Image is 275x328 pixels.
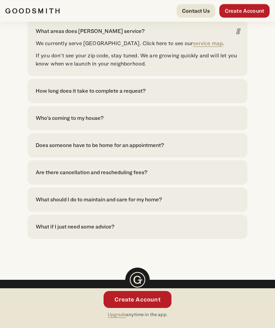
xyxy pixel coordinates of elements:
div: What should I do to maintain and care for my home? [36,196,162,204]
a: Contact Us [177,4,215,18]
a: Upgrade [108,311,126,317]
div: Are there cancellation and rescheduling fees? [36,168,147,177]
div: How long does it take to complete a request? [36,87,146,95]
a: Create Account [104,291,171,308]
div: What areas does [PERSON_NAME] service? [36,27,145,35]
p: anytime in the app. [108,311,167,318]
div: Does someone have to be home for an appointment? [36,141,164,149]
img: Goodsmith [5,8,60,14]
div: Who’s coming to my house? [36,114,104,122]
img: Goodsmith Logo [125,268,150,292]
div: What if I just need some advice? [36,223,114,231]
a: Create Account [219,4,270,18]
a: service map [193,40,223,47]
p: If you don’t see your zip code, stay tuned. We are growing quickly and will let you know when we ... [36,52,239,68]
p: We currently serve [GEOGRAPHIC_DATA]. Click here to see our . [36,39,239,48]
